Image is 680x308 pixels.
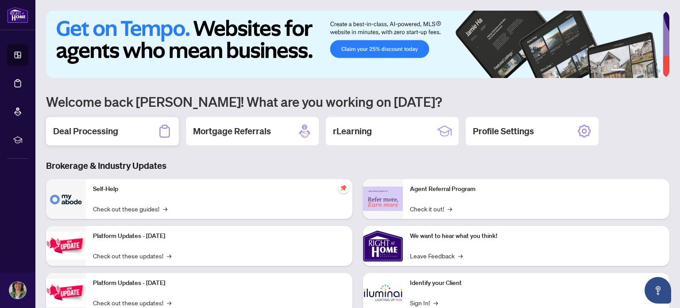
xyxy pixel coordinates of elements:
[363,187,403,211] img: Agent Referral Program
[333,125,372,137] h2: rLearning
[93,298,171,308] a: Check out these updates!→
[645,277,671,304] button: Open asap
[410,251,463,261] a: Leave Feedback→
[363,226,403,266] img: We want to hear what you think!
[93,251,171,261] a: Check out these updates!→
[657,69,661,73] button: 6
[650,69,653,73] button: 5
[7,7,28,23] img: logo
[410,204,452,214] a: Check it out!→
[338,183,349,193] span: pushpin
[46,93,669,110] h1: Welcome back [PERSON_NAME]! What are you working on [DATE]?
[46,11,663,78] img: Slide 0
[193,125,271,137] h2: Mortgage Referrals
[410,184,662,194] p: Agent Referral Program
[643,69,646,73] button: 4
[93,204,167,214] a: Check out these guides!→
[93,184,345,194] p: Self-Help
[46,279,86,307] img: Platform Updates - July 8, 2025
[167,298,171,308] span: →
[448,204,452,214] span: →
[410,278,662,288] p: Identify your Client
[93,231,345,241] p: Platform Updates - [DATE]
[9,282,26,299] img: Profile Icon
[636,69,639,73] button: 3
[473,125,534,137] h2: Profile Settings
[93,278,345,288] p: Platform Updates - [DATE]
[410,298,438,308] a: Sign In!→
[46,160,669,172] h3: Brokerage & Industry Updates
[53,125,118,137] h2: Deal Processing
[167,251,171,261] span: →
[629,69,632,73] button: 2
[163,204,167,214] span: →
[433,298,438,308] span: →
[410,231,662,241] p: We want to hear what you think!
[46,179,86,219] img: Self-Help
[46,232,86,260] img: Platform Updates - July 21, 2025
[458,251,463,261] span: →
[611,69,625,73] button: 1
